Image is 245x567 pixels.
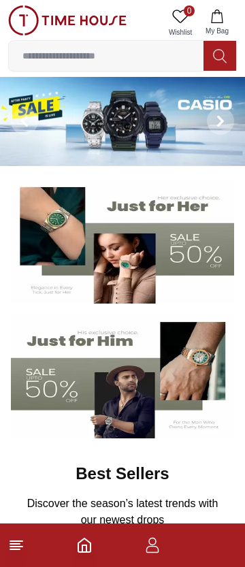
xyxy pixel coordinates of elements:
[76,463,169,485] h2: Best Sellers
[76,537,93,553] a: Home
[11,314,234,438] img: Men's Watches Banner
[200,26,234,36] span: My Bag
[197,5,237,40] button: My Bag
[163,5,197,40] a: 0Wishlist
[8,5,127,35] img: ...
[19,496,226,528] p: Discover the season’s latest trends with our newest drops
[184,5,195,16] span: 0
[11,180,234,304] img: Women's Watches Banner
[163,27,197,37] span: Wishlist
